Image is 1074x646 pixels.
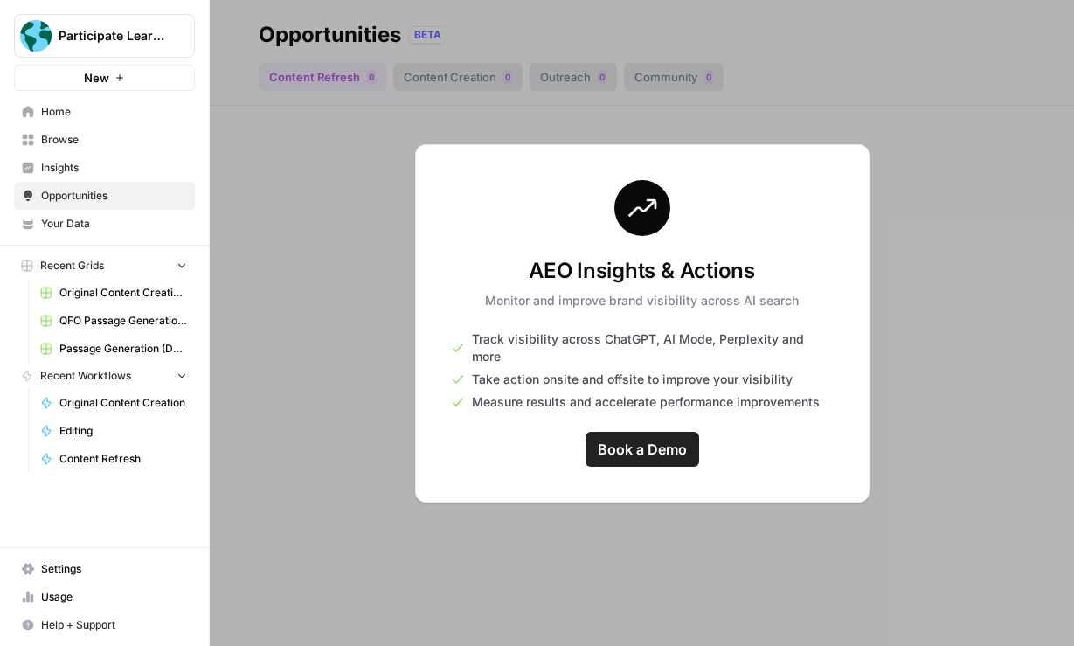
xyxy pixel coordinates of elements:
span: Opportunities [41,188,187,204]
a: Content Refresh [32,445,195,473]
a: Passage Generation (Deep Research) Grid [32,335,195,363]
span: Usage [41,589,187,605]
span: Recent Grids [40,258,104,274]
a: Browse [14,126,195,154]
span: Original Content Creation Grid [59,285,187,301]
img: Participate Learning Logo [20,20,52,52]
button: New [14,65,195,91]
span: Track visibility across ChatGPT, AI Mode, Perplexity and more [472,330,834,365]
span: Take action onsite and offsite to improve your visibility [472,371,793,388]
span: Your Data [41,216,187,232]
button: Recent Workflows [14,363,195,389]
a: Home [14,98,195,126]
button: Recent Grids [14,253,195,279]
a: Editing [32,417,195,445]
span: Editing [59,423,187,439]
span: Insights [41,160,187,176]
span: Home [41,104,187,120]
span: Measure results and accelerate performance improvements [472,393,820,411]
a: Opportunities [14,182,195,210]
span: Participate Learning [59,27,164,45]
button: Workspace: Participate Learning [14,14,195,58]
a: QFO Passage Generation Grid [32,307,195,335]
a: Your Data [14,210,195,238]
span: Settings [41,561,187,577]
h3: AEO Insights & Actions [485,257,799,285]
a: Original Content Creation [32,389,195,417]
a: Original Content Creation Grid [32,279,195,307]
a: Book a Demo [586,432,699,467]
span: Help + Support [41,617,187,633]
button: Help + Support [14,611,195,639]
p: Monitor and improve brand visibility across AI search [485,292,799,309]
span: Book a Demo [598,439,687,460]
span: Original Content Creation [59,395,187,411]
span: QFO Passage Generation Grid [59,313,187,329]
span: New [84,69,109,87]
span: Recent Workflows [40,368,131,384]
span: Browse [41,132,187,148]
a: Insights [14,154,195,182]
span: Content Refresh [59,451,187,467]
a: Usage [14,583,195,611]
span: Passage Generation (Deep Research) Grid [59,341,187,357]
a: Settings [14,555,195,583]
